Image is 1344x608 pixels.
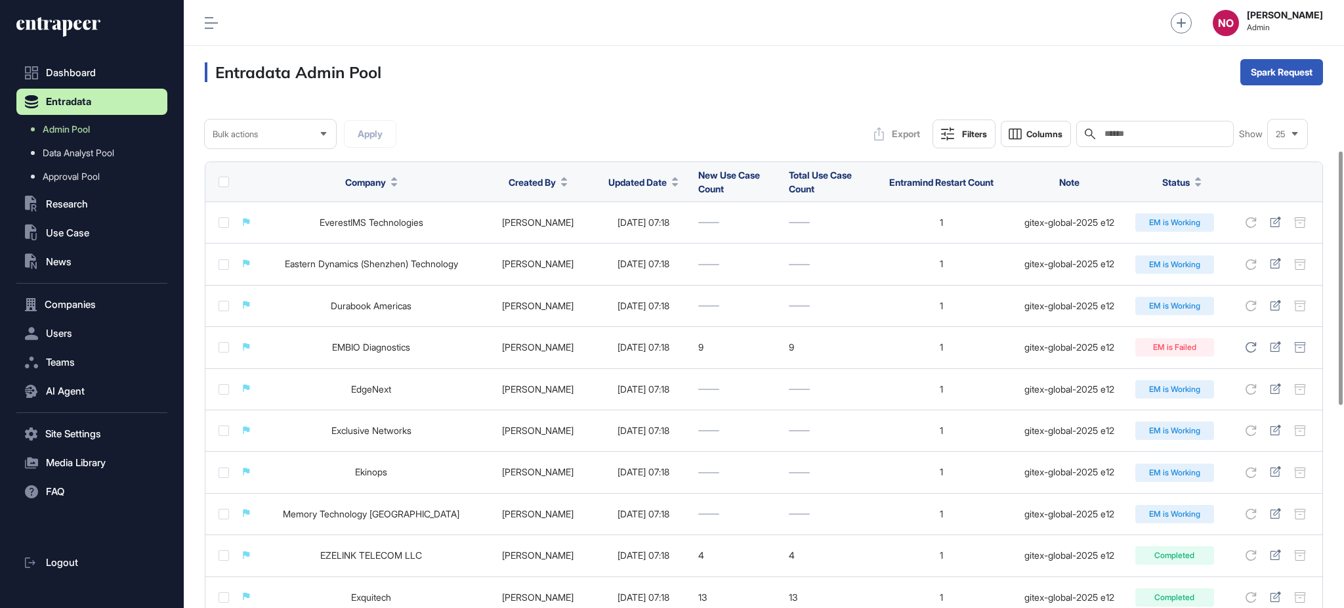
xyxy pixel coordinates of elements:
button: Use Case [16,220,167,246]
button: Spark Request [1240,59,1323,85]
div: EM is Working [1135,380,1214,399]
div: [DATE] 07:18 [602,301,685,311]
div: EM is Working [1135,464,1214,482]
div: 1 [880,342,1003,353]
button: Status [1162,175,1202,189]
a: Durabook Americas [331,300,411,311]
span: Logout [46,557,78,568]
div: EM is Working [1135,505,1214,523]
a: [PERSON_NAME] [502,341,574,353]
a: Admin Pool [23,118,167,141]
span: Site Settings [45,429,101,439]
a: [PERSON_NAME] [502,217,574,228]
div: gitex-global-2025 e12 [1016,592,1122,603]
div: gitex-global-2025 e12 [1016,467,1122,477]
a: [PERSON_NAME] [502,425,574,436]
span: Bulk actions [213,129,258,139]
a: [PERSON_NAME] [502,300,574,311]
div: [DATE] 07:18 [602,550,685,561]
span: Company [345,175,386,189]
div: 1 [880,550,1003,561]
span: Admin Pool [43,124,90,135]
a: EMBIO Diagnostics [332,341,410,353]
button: Media Library [16,450,167,476]
div: [DATE] 07:18 [602,509,685,519]
div: [DATE] 07:18 [602,384,685,395]
strong: [PERSON_NAME] [1247,10,1323,20]
div: 9 [789,342,867,353]
a: Approval Pool [23,165,167,188]
a: [PERSON_NAME] [502,508,574,519]
button: Teams [16,349,167,376]
a: [PERSON_NAME] [502,592,574,603]
span: Created By [509,175,556,189]
button: Site Settings [16,421,167,447]
a: Memory Technology [GEOGRAPHIC_DATA] [283,508,459,519]
span: Note [1059,177,1080,188]
span: Entramind Restart Count [889,177,994,188]
div: 1 [880,217,1003,228]
div: gitex-global-2025 e12 [1016,384,1122,395]
div: gitex-global-2025 e12 [1016,342,1122,353]
button: Company [345,175,398,189]
button: Users [16,320,167,347]
span: Data Analyst Pool [43,148,114,158]
a: [PERSON_NAME] [502,550,574,561]
span: Show [1239,129,1263,139]
button: News [16,249,167,275]
a: [PERSON_NAME] [502,258,574,269]
div: EM is Failed [1135,338,1214,357]
a: Data Analyst Pool [23,141,167,165]
div: Completed [1135,588,1214,607]
div: 1 [880,467,1003,477]
button: Export [867,121,927,147]
span: Admin [1247,23,1323,32]
div: [DATE] 07:18 [602,342,685,353]
div: EM is Working [1135,297,1214,315]
div: Completed [1135,546,1214,565]
a: Ekinops [355,466,387,477]
span: AI Agent [46,386,85,397]
span: Research [46,199,88,209]
div: 1 [880,592,1003,603]
a: EverestIMS Technologies [320,217,423,228]
a: Dashboard [16,60,167,86]
span: Users [46,328,72,339]
div: gitex-global-2025 e12 [1016,217,1122,228]
div: 13 [789,592,867,603]
a: [PERSON_NAME] [502,383,574,395]
a: Eastern Dynamics (Shenzhen) Technology [285,258,458,269]
button: Entradata [16,89,167,115]
button: Updated Date [608,175,679,189]
div: 1 [880,259,1003,269]
a: EZELINK TELECOM LLC [320,550,422,561]
div: gitex-global-2025 e12 [1016,509,1122,519]
span: Companies [45,299,96,310]
button: Companies [16,292,167,318]
span: Columns [1026,129,1062,139]
div: 4 [789,550,867,561]
span: Entradata [46,97,91,107]
div: 1 [880,301,1003,311]
button: AI Agent [16,378,167,404]
div: [DATE] 07:18 [602,259,685,269]
button: NO [1213,10,1239,36]
button: Created By [509,175,568,189]
div: EM is Working [1135,422,1214,440]
span: 25 [1276,129,1286,139]
div: 1 [880,384,1003,395]
span: Teams [46,357,75,368]
a: Logout [16,550,167,576]
div: gitex-global-2025 e12 [1016,259,1122,269]
h3: Entradata Admin Pool [205,62,381,82]
div: [DATE] 07:18 [602,592,685,603]
span: News [46,257,72,267]
button: Columns [1001,121,1071,147]
span: Status [1162,175,1190,189]
div: 4 [698,550,776,561]
div: 13 [698,592,776,603]
span: FAQ [46,487,64,497]
div: gitex-global-2025 e12 [1016,301,1122,311]
div: EM is Working [1135,213,1214,232]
